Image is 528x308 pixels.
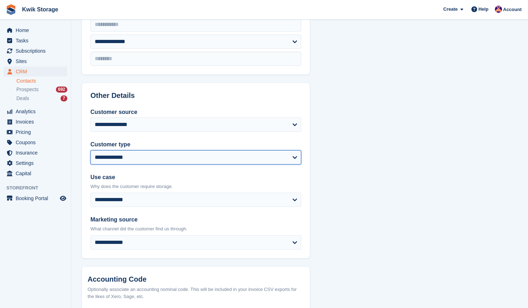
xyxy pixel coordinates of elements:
[16,86,67,93] a: Prospects 692
[16,25,58,35] span: Home
[90,173,301,182] label: Use case
[16,46,58,56] span: Subscriptions
[16,95,29,102] span: Deals
[16,137,58,147] span: Coupons
[4,148,67,158] a: menu
[6,184,71,192] span: Storefront
[4,67,67,77] a: menu
[90,225,301,233] p: What channel did the customer find us through.
[88,286,304,300] div: Optionally associate an accounting nominal code. This will be included in your invoice CSV export...
[4,168,67,178] a: menu
[4,117,67,127] a: menu
[4,56,67,66] a: menu
[16,158,58,168] span: Settings
[16,193,58,203] span: Booking Portal
[16,127,58,137] span: Pricing
[16,86,38,93] span: Prospects
[6,4,16,15] img: stora-icon-8386f47178a22dfd0bd8f6a31ec36ba5ce8667c1dd55bd0f319d3a0aa187defe.svg
[4,127,67,137] a: menu
[90,92,301,100] h2: Other Details
[16,36,58,46] span: Tasks
[4,193,67,203] a: menu
[4,106,67,116] a: menu
[4,36,67,46] a: menu
[4,46,67,56] a: menu
[88,275,304,283] h2: Accounting Code
[16,67,58,77] span: CRM
[90,108,301,116] label: Customer source
[19,4,61,15] a: Kwik Storage
[16,56,58,66] span: Sites
[479,6,488,13] span: Help
[90,215,301,224] label: Marketing source
[90,140,301,149] label: Customer type
[4,25,67,35] a: menu
[16,95,67,102] a: Deals 7
[443,6,458,13] span: Create
[503,6,522,13] span: Account
[16,168,58,178] span: Capital
[16,78,67,84] a: Contacts
[59,194,67,203] a: Preview store
[61,95,67,101] div: 7
[16,106,58,116] span: Analytics
[56,87,67,93] div: 692
[16,148,58,158] span: Insurance
[4,137,67,147] a: menu
[16,117,58,127] span: Invoices
[495,6,502,13] img: Jade Stanley
[4,158,67,168] a: menu
[90,183,301,190] p: Why does the customer require storage.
